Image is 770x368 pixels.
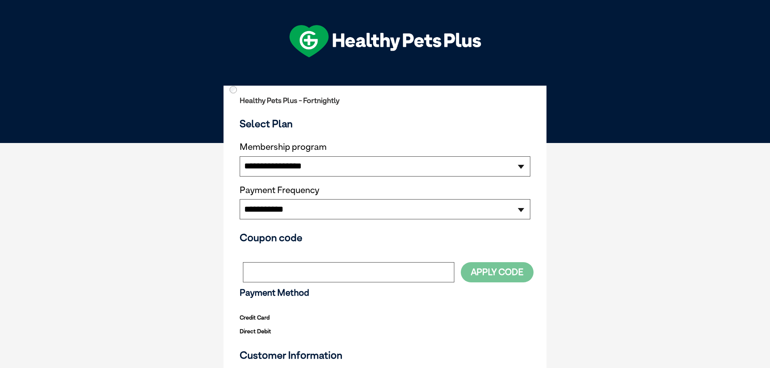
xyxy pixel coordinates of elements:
label: Membership program [240,142,530,152]
button: Apply Code [461,262,534,282]
h2: Healthy Pets Plus - Fortnightly [240,97,530,105]
label: Credit Card [240,312,270,323]
img: hpp-logo-landscape-green-white.png [289,25,481,57]
label: Payment Frequency [240,185,319,196]
h3: Customer Information [240,349,530,361]
input: Direct Debit [230,86,237,93]
h3: Coupon code [240,231,530,244]
h3: Select Plan [240,118,530,130]
label: Direct Debit [240,326,271,336]
h3: Payment Method [240,288,530,298]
